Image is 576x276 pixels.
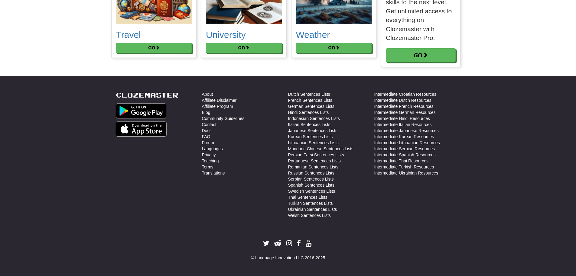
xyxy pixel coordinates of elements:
[202,170,225,176] a: Translations
[206,30,282,40] h2: University
[202,140,214,146] a: Forum
[288,194,327,200] a: Thai Sentences Lists
[374,170,438,176] a: Intermediate Ukrainian Resources
[288,206,337,212] a: Ukrainian Sentences Lists
[288,212,331,218] a: Welsh Sentences Lists
[288,182,334,188] a: Spanish Sentences Lists
[374,103,434,109] a: Intermediate French Resources
[374,121,432,128] a: Intermediate Italian Resources
[288,158,341,164] a: Portuguese Sentences Lists
[202,146,223,152] a: Languages
[288,200,333,206] a: Turkish Sentences Lists
[206,43,282,53] button: Go
[374,146,435,152] a: Intermediate Serbian Resources
[202,103,233,109] a: Affiliate Program
[288,134,333,140] a: Korean Sentences Lists
[202,91,213,97] a: About
[288,128,337,134] a: Japanese Sentences Lists
[288,164,339,170] a: Romanian Sentences Lists
[202,97,237,103] a: Affiliate Disclaimer
[296,43,372,53] button: Go
[288,176,334,182] a: Serbian Sentences Lists
[374,158,429,164] a: Intermediate Thai Resources
[288,91,330,97] a: Dutch Sentences Lists
[202,115,245,121] a: Community Guidelines
[374,164,434,170] a: Intermediate Turkish Resources
[288,152,344,158] a: Persian Farsi Sentences Lists
[386,48,456,62] a: Go
[296,30,372,40] h2: Weather
[374,140,440,146] a: Intermediate Lithuanian Resources
[374,109,436,115] a: Intermediate German Resources
[116,91,178,99] a: Clozemaster
[202,128,212,134] a: Docs
[202,164,213,170] a: Terms
[374,152,436,158] a: Intermediate Spanish Resources
[288,121,330,128] a: Italian Sentences Lists
[116,121,167,137] img: Get it on App Store
[288,103,334,109] a: German Sentences Lists
[288,146,353,152] a: Mandarin Chinese Sentences Lists
[374,115,430,121] a: Intermediate Hindi Resources
[202,134,210,140] a: FAQ
[202,158,219,164] a: Teaching
[288,97,332,103] a: French Sentences Lists
[116,103,167,118] img: Get it on Google Play
[116,255,460,261] div: © Language Innovation LLC 2016-2025
[374,134,434,140] a: Intermediate Korean Resources
[116,43,192,53] button: Go
[288,109,329,115] a: Hindi Sentences Lists
[202,109,210,115] a: Blog
[288,170,334,176] a: Russian Sentences Lists
[374,128,439,134] a: Intermediate Japanese Resources
[374,91,436,97] a: Intermediate Croatian Resources
[202,152,216,158] a: Privacy
[116,30,192,40] h2: Travel
[288,140,339,146] a: Lithuanian Sentences Lists
[374,97,431,103] a: Intermediate Dutch Resources
[202,121,216,128] a: Contact
[288,188,335,194] a: Swedish Sentences Lists
[288,115,340,121] a: Indonesian Sentences Lists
